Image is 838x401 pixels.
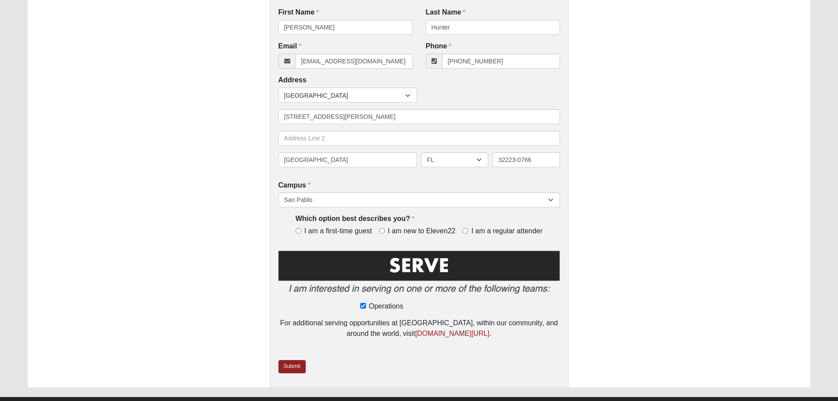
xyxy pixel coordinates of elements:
[360,303,366,309] input: Operations
[278,152,417,167] input: City
[388,226,456,236] span: I am new to Eleven22
[284,88,405,103] span: [GEOGRAPHIC_DATA]
[426,41,452,52] label: Phone
[278,109,560,124] input: Address Line 1
[278,131,560,146] input: Address Line 2
[278,318,560,339] div: For additional serving opportunities at [GEOGRAPHIC_DATA], within our community, and around the w...
[379,228,385,234] input: I am new to Eleven22
[278,360,306,373] a: Submit
[415,330,490,337] a: [DOMAIN_NAME][URL]
[369,301,403,312] span: Operations
[278,249,560,300] img: Serve2.png
[471,226,542,236] span: I am a regular attender
[426,7,466,18] label: Last Name
[296,214,414,224] label: Which option best describes you?
[278,7,319,18] label: First Name
[462,228,468,234] input: I am a regular attender
[278,41,302,52] label: Email
[493,152,560,167] input: Zip
[278,75,307,85] label: Address
[296,228,301,234] input: I am a first-time guest
[278,180,311,191] label: Campus
[304,226,372,236] span: I am a first-time guest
